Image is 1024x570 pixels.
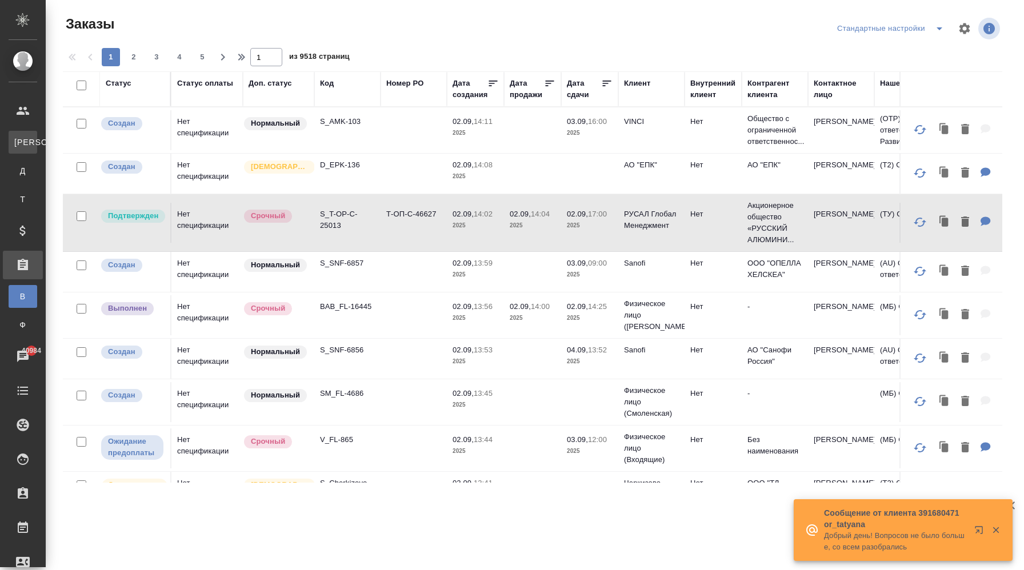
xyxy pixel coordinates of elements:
[808,339,874,379] td: [PERSON_NAME]
[880,78,937,89] div: Наше юр. лицо
[474,117,493,126] p: 14:11
[824,530,967,553] p: Добрый день! Вопросов не было больше, со всем разобрались
[320,208,375,231] p: S_T-OP-C-25013
[874,382,1011,422] td: (МБ) ООО "Монблан"
[9,131,37,154] a: [PERSON_NAME]
[125,48,143,66] button: 2
[320,301,375,312] p: BAB_FL-16445
[906,208,934,236] button: Обновить
[108,259,135,271] p: Создан
[251,436,285,447] p: Срочный
[934,390,955,414] button: Клонировать
[453,259,474,267] p: 02.09,
[320,78,334,89] div: Код
[934,162,955,185] button: Клонировать
[690,477,736,489] p: Нет
[320,477,375,500] p: S_Cherkizovo-696
[808,252,874,292] td: [PERSON_NAME]
[108,118,135,129] p: Создан
[690,78,736,101] div: Внутренний клиент
[251,303,285,314] p: Срочный
[906,477,934,505] button: Обновить
[567,210,588,218] p: 02.09,
[906,344,934,372] button: Обновить
[147,51,166,63] span: 3
[814,78,869,101] div: Контактное лицо
[955,162,975,185] button: Удалить
[624,477,679,489] p: Черкизово
[9,285,37,308] a: В
[14,137,31,148] span: [PERSON_NAME]
[243,344,309,360] div: Статус по умолчанию для стандартных заказов
[171,252,243,292] td: Нет спецификации
[251,210,285,222] p: Срочный
[567,312,613,324] p: 2025
[453,312,498,324] p: 2025
[14,165,31,176] span: Д
[808,428,874,468] td: [PERSON_NAME]
[453,269,498,280] p: 2025
[251,161,308,172] p: [DEMOGRAPHIC_DATA]
[624,298,679,332] p: Физическое лицо ([PERSON_NAME])
[453,302,474,311] p: 02.09,
[747,477,802,500] p: ООО "ТД Черкизово"
[289,50,350,66] span: из 9518 страниц
[906,301,934,328] button: Обновить
[108,479,161,502] p: Согласование КП
[510,312,555,324] p: 2025
[510,78,544,101] div: Дата продажи
[934,480,955,503] button: Клонировать
[567,117,588,126] p: 03.09,
[624,78,650,89] div: Клиент
[747,301,802,312] p: -
[453,346,474,354] p: 02.09,
[474,346,493,354] p: 13:53
[955,260,975,283] button: Удалить
[171,295,243,335] td: Нет спецификации
[567,269,613,280] p: 2025
[874,472,1011,512] td: (Т2) ООО "Трактат24"
[808,295,874,335] td: [PERSON_NAME]
[906,434,934,461] button: Обновить
[171,382,243,422] td: Нет спецификации
[624,116,679,127] p: VINCI
[690,159,736,171] p: Нет
[171,472,243,512] td: Нет спецификации
[100,301,165,316] div: Выставляет ПМ после сдачи и проведения начислений. Последний этап для ПМа
[453,389,474,398] p: 02.09,
[808,154,874,194] td: [PERSON_NAME]
[588,435,607,444] p: 12:00
[474,160,493,169] p: 14:08
[955,480,975,503] button: Удалить
[108,161,135,172] p: Создан
[14,291,31,302] span: В
[474,479,493,487] p: 13:41
[100,344,165,360] div: Выставляется автоматически при создании заказа
[624,208,679,231] p: РУСАЛ Глобал Менеджмент
[567,302,588,311] p: 02.09,
[624,258,679,269] p: Sanofi
[108,210,158,222] p: Подтвержден
[453,127,498,139] p: 2025
[567,78,601,101] div: Дата сдачи
[15,345,48,356] span: 40984
[474,259,493,267] p: 13:59
[690,301,736,312] p: Нет
[243,301,309,316] div: Выставляется автоматически, если на указанный объем услуг необходимо больше времени в стандартном...
[453,171,498,182] p: 2025
[453,160,474,169] p: 02.09,
[955,347,975,370] button: Удалить
[3,342,43,371] a: 40984
[690,208,736,220] p: Нет
[108,390,135,401] p: Создан
[906,116,934,143] button: Обновить
[567,346,588,354] p: 04.09,
[690,116,736,127] p: Нет
[243,159,309,175] div: Выставляется автоматически для первых 3 заказов нового контактного лица. Особое внимание
[510,210,531,218] p: 02.09,
[243,258,309,273] div: Статус по умолчанию для стандартных заказов
[108,436,157,459] p: Ожидание предоплаты
[934,347,955,370] button: Клонировать
[320,258,375,269] p: S_SNF-6857
[474,302,493,311] p: 13:56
